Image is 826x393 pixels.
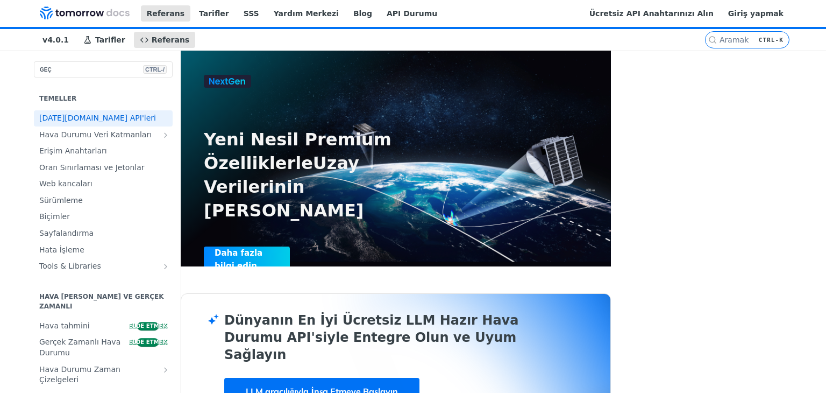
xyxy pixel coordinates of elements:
button: GEÇCTRL-/ [34,61,173,78]
font: Oran Sınırlaması ve Jetonlar [39,163,145,172]
img: Tomorrow.io Hava Durumu API Belgeleri [40,6,130,19]
font: Gerçek Zamanlı Hava Durumu [39,338,120,357]
a: Sayfalandırma [34,226,173,242]
font: Dünyanın En İyi Ücretsiz LLM Hazır Hava Durumu API'siyle Entegre Olun ve Uyum Sağlayın [224,313,518,362]
font: SSS [244,9,259,18]
font: Uzay Verilerinin [PERSON_NAME] [204,153,364,221]
a: Hava Durumu Veri KatmanlarıHava Durumu Veri Katmanları için alt sayfaları göster [34,127,173,143]
a: Sürümleme [34,193,173,209]
button: Hava Durumu Veri Katmanları için alt sayfaları göster [161,131,170,139]
a: Tools & LibrariesShow subpages for Tools & Libraries [34,258,173,275]
font: Blog [353,9,372,18]
img: Yeni Nesil [204,75,251,88]
font: Biçimler [39,212,70,221]
font: Sürümleme [39,196,83,205]
a: Referans [134,32,196,48]
svg: Aramak [708,36,717,44]
a: [DATE][DOMAIN_NAME] API'leri [34,110,173,127]
font: Daha fazla bilgi edin [215,248,262,271]
font: Erişim Anahtarları [39,146,107,155]
font: Yeni Nesil Premium Özelliklerle [204,129,391,173]
a: SSS [238,5,265,22]
kbd: CTRL-K [756,34,786,45]
a: Erişim Anahtarları [34,143,173,159]
a: Biçimler [34,209,173,225]
font: Hava tahmini [39,321,90,330]
font: Hava Durumu Veri Katmanları [39,130,152,139]
nav: Birincil gezinme [26,29,705,51]
a: Web kancaları [34,176,173,192]
font: Web kancaları [39,179,92,188]
font: [DATE][DOMAIN_NAME] API'leri [39,114,156,122]
font: Referans [147,9,185,18]
font: Tarifler [95,36,125,44]
font: Hata İşleme [39,245,84,254]
a: Giriş yapmak [722,5,789,22]
button: Hava Durumu Zaman Çizelgeleri için alt sayfaları göster [161,366,170,374]
span: CTRL-/ [143,65,167,74]
a: Gerçek Zamanlı Hava Durumuelde etmek [34,334,173,361]
font: API Durumu [387,9,437,18]
font: GEÇ [40,67,52,73]
a: Referans [141,5,191,22]
a: Oran Sınırlaması ve Jetonlar [34,160,173,176]
a: Hava tahminielde etmek [34,318,173,334]
a: Hava Durumu Zaman ÇizelgeleriHava Durumu Zaman Çizelgeleri için alt sayfaları göster [34,362,173,388]
a: Yardım Merkezi [268,5,345,22]
input: CTRL-K [720,36,813,44]
font: Temeller [39,95,76,102]
font: Referans [152,36,190,44]
font: Yardım Merkezi [274,9,339,18]
a: Ücretsiz API Anahtarınızı Alın [583,5,720,22]
font: v4.0.1 [42,36,69,44]
font: Giriş yapmak [728,9,784,18]
span: Tools & Libraries [39,261,159,272]
a: Hata İşleme [34,242,173,258]
button: Show subpages for Tools & Libraries [161,262,170,271]
a: Tarifler [193,5,235,22]
a: Daha fazla bilgi edin [204,247,367,272]
font: Hava Durumu Zaman Çizelgeleri [39,365,120,384]
a: Blog [347,5,378,22]
font: Ücretsiz API Anahtarınızı Alın [589,9,714,18]
font: Tarifler [199,9,229,18]
font: elde etmek [129,323,167,329]
font: Sayfalandırma [39,229,94,237]
font: Hava [PERSON_NAME] ve gerçek zamanlı [39,293,163,310]
a: API Durumu [381,5,443,22]
font: elde etmek [129,339,167,345]
a: Tarifler [77,32,131,48]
